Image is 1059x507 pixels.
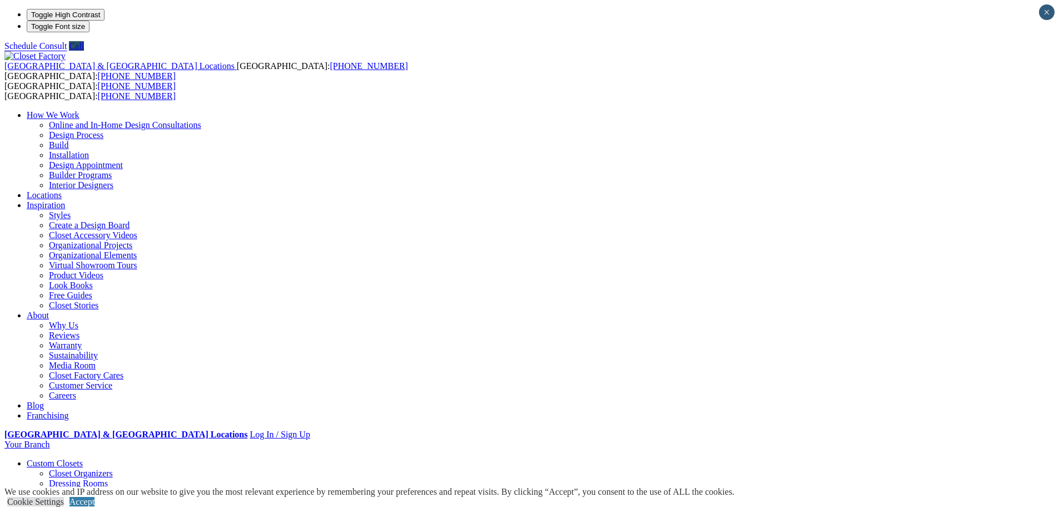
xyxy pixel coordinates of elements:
button: Close [1039,4,1055,20]
a: [GEOGRAPHIC_DATA] & [GEOGRAPHIC_DATA] Locations [4,430,247,439]
a: Why Us [49,321,78,330]
a: Design Appointment [49,160,123,170]
span: [GEOGRAPHIC_DATA]: [GEOGRAPHIC_DATA]: [4,61,408,81]
a: Log In / Sign Up [250,430,310,439]
a: Reviews [49,331,79,340]
span: Toggle Font size [31,22,85,31]
a: Look Books [49,280,93,290]
span: [GEOGRAPHIC_DATA] & [GEOGRAPHIC_DATA] Locations [4,61,235,71]
a: Media Room [49,361,96,370]
a: Closet Stories [49,301,98,310]
a: Warranty [49,341,82,350]
a: Virtual Showroom Tours [49,260,137,270]
a: Custom Closets [27,459,83,468]
a: Interior Designers [49,180,113,190]
a: Styles [49,210,71,220]
a: [PHONE_NUMBER] [98,91,176,101]
a: Inspiration [27,200,65,210]
a: Dressing Rooms [49,479,108,488]
a: Online and In-Home Design Consultations [49,120,201,130]
a: Create a Design Board [49,220,130,230]
a: Customer Service [49,381,112,390]
a: [PHONE_NUMBER] [330,61,407,71]
a: Blog [27,401,44,410]
a: Closet Organizers [49,469,113,478]
a: Build [49,140,69,150]
a: Schedule Consult [4,41,67,51]
a: Your Branch [4,440,49,449]
span: [GEOGRAPHIC_DATA]: [GEOGRAPHIC_DATA]: [4,81,176,101]
a: Careers [49,391,76,400]
a: Franchising [27,411,69,420]
a: Sustainability [49,351,98,360]
a: About [27,311,49,320]
a: Builder Programs [49,170,112,180]
a: Call [69,41,84,51]
a: Accept [69,497,95,506]
a: Organizational Elements [49,250,137,260]
a: [PHONE_NUMBER] [98,81,176,91]
div: We use cookies and IP address on our website to give you the most relevant experience by remember... [4,487,734,497]
a: Product Videos [49,270,103,280]
span: Toggle High Contrast [31,11,100,19]
button: Toggle High Contrast [27,9,105,21]
a: Closet Factory Cares [49,371,123,380]
a: [PHONE_NUMBER] [98,71,176,81]
a: Locations [27,190,62,200]
a: Installation [49,150,89,160]
button: Toggle Font size [27,21,90,32]
a: Cookie Settings [7,497,64,506]
a: Design Process [49,130,103,140]
a: Organizational Projects [49,240,132,250]
img: Closet Factory [4,51,66,61]
a: Closet Accessory Videos [49,230,137,240]
a: Free Guides [49,291,92,300]
a: [GEOGRAPHIC_DATA] & [GEOGRAPHIC_DATA] Locations [4,61,237,71]
a: How We Work [27,110,79,120]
